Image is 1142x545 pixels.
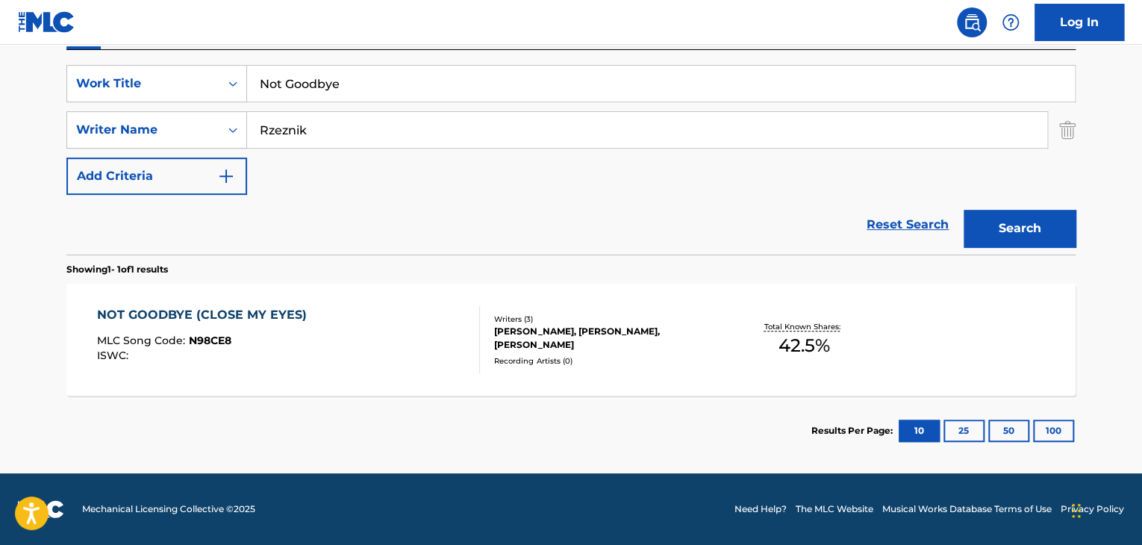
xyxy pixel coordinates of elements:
[764,321,843,332] p: Total Known Shares:
[97,349,132,362] span: ISWC :
[1067,473,1142,545] iframe: Chat Widget
[76,75,210,93] div: Work Title
[1061,502,1124,516] a: Privacy Policy
[494,355,720,367] div: Recording Artists ( 0 )
[796,502,873,516] a: The MLC Website
[964,210,1076,247] button: Search
[1033,420,1074,442] button: 100
[189,334,231,347] span: N98CE8
[97,334,189,347] span: MLC Song Code :
[1002,13,1020,31] img: help
[943,420,985,442] button: 25
[1072,488,1081,533] div: Drag
[963,13,981,31] img: search
[494,314,720,325] div: Writers ( 3 )
[996,7,1026,37] div: Help
[734,502,787,516] a: Need Help?
[82,502,255,516] span: Mechanical Licensing Collective © 2025
[66,65,1076,255] form: Search Form
[66,284,1076,396] a: NOT GOODBYE (CLOSE MY EYES)MLC Song Code:N98CE8ISWC:Writers (3)[PERSON_NAME], [PERSON_NAME], [PER...
[18,500,64,518] img: logo
[494,325,720,352] div: [PERSON_NAME], [PERSON_NAME], [PERSON_NAME]
[882,502,1052,516] a: Musical Works Database Terms of Use
[778,332,829,359] span: 42.5 %
[899,420,940,442] button: 10
[988,420,1029,442] button: 50
[66,158,247,195] button: Add Criteria
[1059,111,1076,149] img: Delete Criterion
[217,167,235,185] img: 9d2ae6d4665cec9f34b9.svg
[76,121,210,139] div: Writer Name
[18,11,75,33] img: MLC Logo
[859,208,956,241] a: Reset Search
[66,263,168,276] p: Showing 1 - 1 of 1 results
[957,7,987,37] a: Public Search
[811,424,896,437] p: Results Per Page:
[97,306,314,324] div: NOT GOODBYE (CLOSE MY EYES)
[1035,4,1124,41] a: Log In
